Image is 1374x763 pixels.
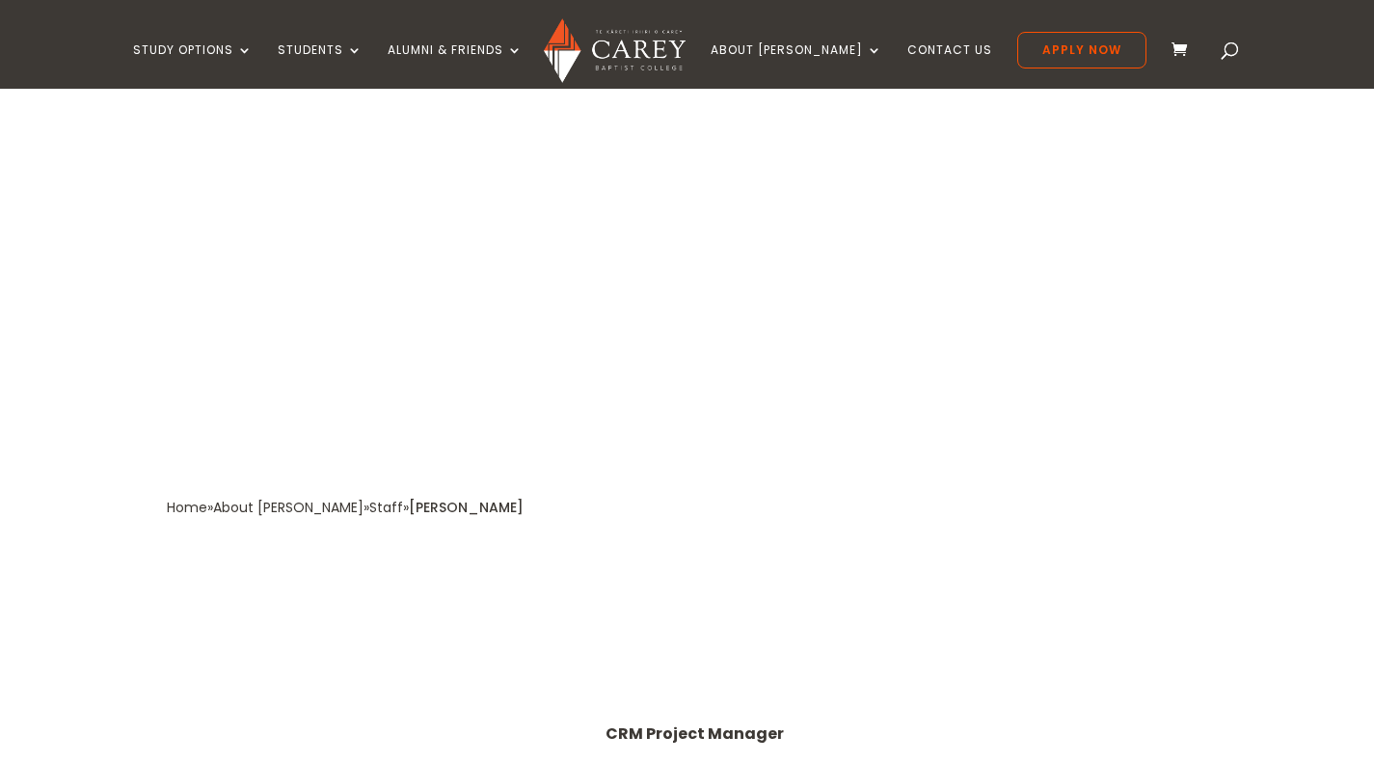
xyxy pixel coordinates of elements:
div: [PERSON_NAME] [409,495,524,521]
a: Students [278,43,363,89]
a: Home [167,498,207,517]
a: Alumni & Friends [388,43,523,89]
a: Apply Now [1017,32,1146,68]
a: Study Options [133,43,253,89]
strong: CRM Project Manager [606,722,784,745]
a: Staff [369,498,403,517]
div: » » » [167,495,409,521]
a: Contact Us [907,43,992,89]
img: Carey Baptist College [544,18,686,83]
a: About [PERSON_NAME] [213,498,364,517]
a: About [PERSON_NAME] [711,43,882,89]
